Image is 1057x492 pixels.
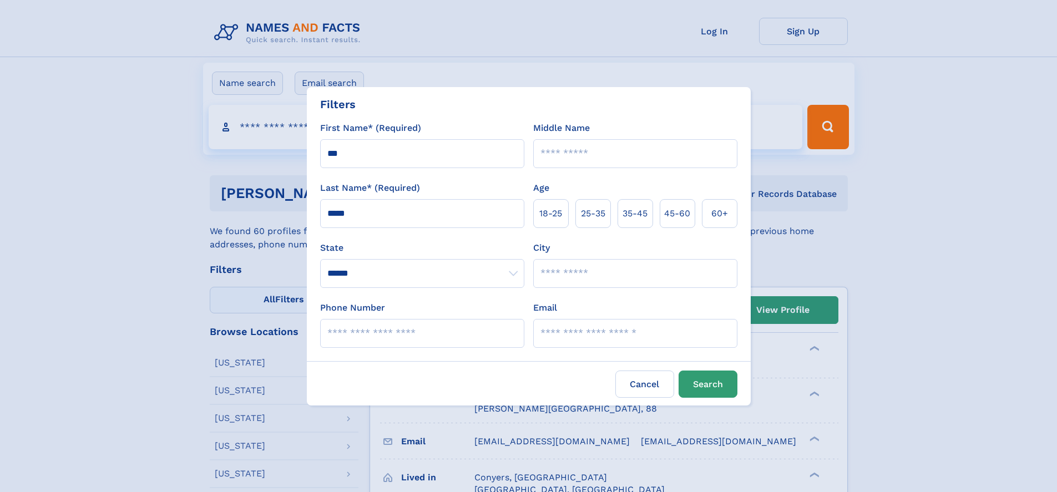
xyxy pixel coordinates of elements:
span: 25‑35 [581,207,605,220]
span: 45‑60 [664,207,690,220]
label: Last Name* (Required) [320,181,420,195]
label: Middle Name [533,121,590,135]
div: Filters [320,96,356,113]
label: City [533,241,550,255]
span: 18‑25 [539,207,562,220]
label: Age [533,181,549,195]
span: 35‑45 [623,207,648,220]
label: Phone Number [320,301,385,315]
label: Cancel [615,371,674,398]
label: Email [533,301,557,315]
span: 60+ [711,207,728,220]
label: First Name* (Required) [320,121,421,135]
button: Search [679,371,737,398]
label: State [320,241,524,255]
